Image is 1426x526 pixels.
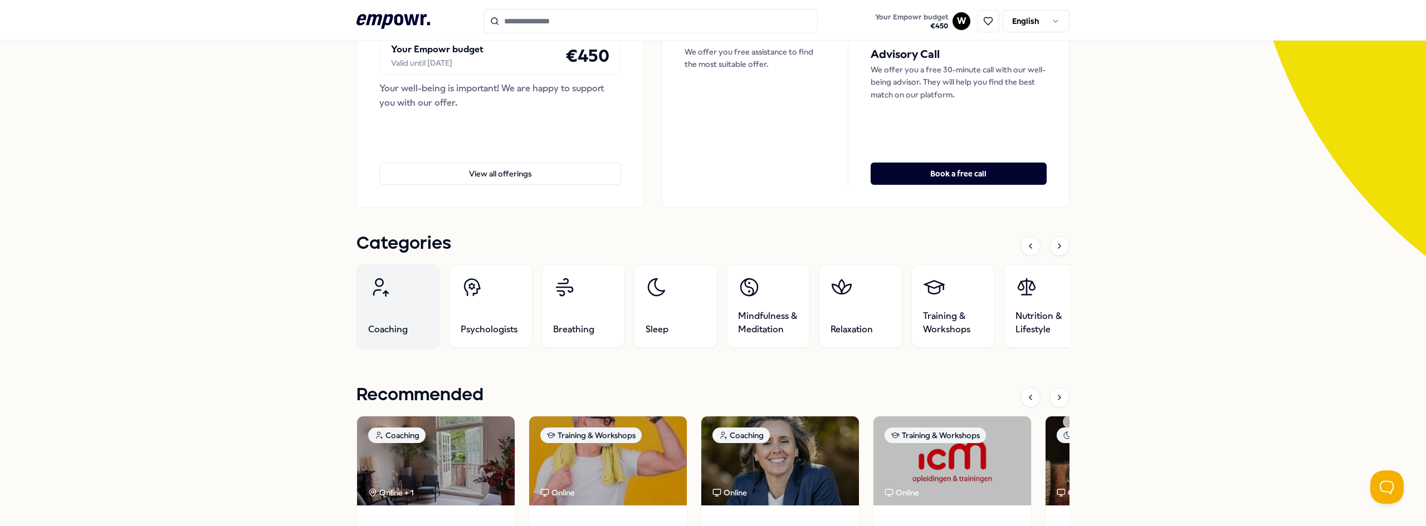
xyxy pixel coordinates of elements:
[873,416,1031,505] img: package image
[701,416,859,505] img: package image
[875,22,948,31] span: € 450
[875,13,948,22] span: Your Empowr budget
[379,81,621,110] div: Your well-being is important! We are happy to support you with our offer.
[871,63,1047,101] p: We offer you a free 30-minute call with our well-being advisor. They will help you find the best ...
[1004,264,1087,348] a: Nutrition & Lifestyle
[391,42,484,57] p: Your Empowr budget
[685,46,826,71] p: We offer you free assistance to find the most suitable offer.
[540,427,642,443] div: Training & Workshops
[529,416,687,505] img: package image
[873,11,950,33] button: Your Empowr budget€450
[911,264,995,348] a: Training & Workshops
[368,427,426,443] div: Coaching
[379,163,621,185] button: View all offerings
[831,323,873,336] span: Relaxation
[553,323,594,336] span: Breathing
[885,427,986,443] div: Training & Workshops
[646,323,668,336] span: Sleep
[368,486,414,499] div: Online + 1
[356,230,451,258] h1: Categories
[391,57,484,69] div: Valid until [DATE]
[871,163,1047,185] button: Book a free call
[1057,427,1100,443] div: Sleep
[356,264,440,348] a: Coaching
[1057,486,1091,499] div: Online
[634,264,717,348] a: Sleep
[712,427,770,443] div: Coaching
[726,264,810,348] a: Mindfulness & Meditation
[540,486,575,499] div: Online
[871,9,953,33] a: Your Empowr budget€450
[357,416,515,505] img: package image
[565,42,609,70] h4: € 450
[923,309,983,336] span: Training & Workshops
[461,323,517,336] span: Psychologists
[871,46,1047,63] h5: Advisory Call
[1370,470,1404,504] iframe: Help Scout Beacon - Open
[356,381,484,409] h1: Recommended
[368,323,408,336] span: Coaching
[484,9,818,33] input: Search for products, categories or subcategories
[953,12,970,30] button: W
[541,264,625,348] a: Breathing
[379,145,621,185] a: View all offerings
[712,486,747,499] div: Online
[885,486,919,499] div: Online
[1046,416,1203,505] img: package image
[1015,309,1076,336] span: Nutrition & Lifestyle
[819,264,902,348] a: Relaxation
[449,264,533,348] a: Psychologists
[738,309,798,336] span: Mindfulness & Meditation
